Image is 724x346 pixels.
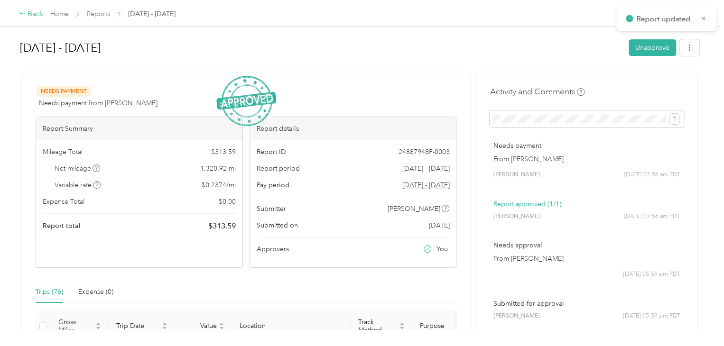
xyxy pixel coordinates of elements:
[55,164,101,173] span: Net mileage
[200,164,236,173] span: 1,320.92 mi
[95,325,101,331] span: caret-down
[493,154,680,164] p: From [PERSON_NAME]
[493,171,539,179] span: [PERSON_NAME]
[398,147,449,157] span: 24887948F-0003
[436,244,448,254] span: You
[19,9,44,20] div: Back
[402,180,449,190] span: Go to pay period
[58,318,93,334] span: Gross Miles
[219,321,224,327] span: caret-up
[95,321,101,327] span: caret-up
[211,147,236,157] span: $ 313.59
[50,10,69,18] a: Home
[623,270,680,279] span: [DATE] 05:59 pm PDT
[351,310,412,342] th: Track Method
[39,98,158,108] span: Needs payment from [PERSON_NAME]
[493,299,680,309] p: Submitted for approval
[257,147,286,157] span: Report ID
[358,318,397,334] span: Track Method
[250,117,456,140] div: Report details
[36,86,92,97] span: Needs Payment
[623,312,680,320] span: [DATE] 05:59 pm PDT
[202,180,236,190] span: $ 0.2374 / mi
[175,310,232,342] th: Value
[43,221,81,231] span: Report total
[43,147,83,157] span: Mileage Total
[219,325,224,331] span: caret-down
[36,117,242,140] div: Report Summary
[55,180,101,190] span: Variable rate
[624,212,680,221] span: [DATE] 07:56 am PDT
[257,204,286,214] span: Submitter
[219,197,236,207] span: $ 0.00
[412,310,483,342] th: Purpose
[128,9,176,19] span: [DATE] - [DATE]
[493,240,680,250] p: Needs approval
[493,254,680,264] p: From [PERSON_NAME]
[257,220,298,230] span: Submitted on
[399,325,405,331] span: caret-down
[493,141,680,151] p: Needs payment
[162,321,167,327] span: caret-up
[402,164,449,173] span: [DATE] - [DATE]
[629,39,676,56] button: Unapprove
[208,220,236,232] span: $ 313.59
[493,312,539,320] span: [PERSON_NAME]
[216,76,276,127] img: ApprovedStamp
[636,13,693,25] p: Report updated
[257,180,289,190] span: Pay period
[257,164,300,173] span: Report period
[183,322,217,330] span: Value
[87,10,110,18] a: Reports
[493,212,539,221] span: [PERSON_NAME]
[20,36,622,59] h1: Sep 1 - 30, 2025
[671,293,724,346] iframe: Everlance-gr Chat Button Frame
[388,204,440,214] span: [PERSON_NAME]
[399,321,405,327] span: caret-up
[162,325,167,331] span: caret-down
[624,171,680,179] span: [DATE] 07:56 am PDT
[428,220,449,230] span: [DATE]
[420,322,468,330] span: Purpose
[51,310,109,342] th: Gross Miles
[43,197,84,207] span: Expense Total
[493,199,680,209] p: Report approved (1/1)
[36,287,63,297] div: Trips (76)
[232,310,351,342] th: Location
[257,244,289,254] span: Approvers
[109,310,175,342] th: Trip Date
[490,86,585,98] h4: Activity and Comments
[78,287,113,297] div: Expense (0)
[116,322,160,330] span: Trip Date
